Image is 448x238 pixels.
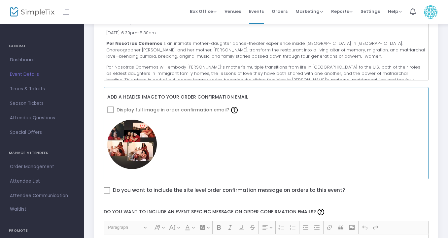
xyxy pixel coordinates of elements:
[113,186,345,194] span: Do you want to include the site level order confirmation message on orders to this event?
[105,222,150,232] button: Paragraph
[388,8,402,15] span: Help
[10,163,74,171] span: Order Management
[9,40,75,53] h4: GENERAL
[106,40,426,60] p: is an intimate mother-daughter dance-theater experience inside [GEOGRAPHIC_DATA] in [GEOGRAPHIC_D...
[231,107,238,113] img: question-mark
[10,177,74,186] span: Attendee List
[10,85,74,93] span: Times & Tickets
[190,8,217,15] span: Box Office
[107,120,157,169] img: PORNOSOTRASCOMEMOSFLIER.jpg
[9,224,75,237] h4: PROMOTE
[9,146,75,160] h4: MANAGE ATTENDEES
[10,114,74,122] span: Attendee Questions
[361,3,380,20] span: Settings
[331,8,353,15] span: Reports
[10,99,74,108] span: Season Tickets
[104,221,429,234] div: Editor toolbar
[107,91,248,104] label: Add a header image to your order confirmation email
[106,30,426,36] p: [DATE] 6:30pm-8:30pm
[10,192,74,200] span: Attendee Communication
[10,128,74,137] span: Special Offers
[100,203,432,221] label: Do you want to include an event specific message on order confirmation emails?
[117,104,239,115] span: Display full image in order confirmation email?
[10,206,26,213] span: Waitlist
[249,3,264,20] span: Events
[295,8,323,15] span: Marketing
[104,15,429,80] div: Rich Text Editor, main
[318,209,324,215] img: question-mark
[224,3,241,20] span: Venues
[10,70,74,79] span: Event Details
[108,223,142,231] span: Paragraph
[10,56,74,64] span: Dashboard
[272,3,288,20] span: Orders
[106,64,426,90] p: Por Nosotras Comemos will embody [PERSON_NAME]’s mother’s multiple transitions from life in [GEOG...
[106,40,162,46] strong: Por Nosotras Comemos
